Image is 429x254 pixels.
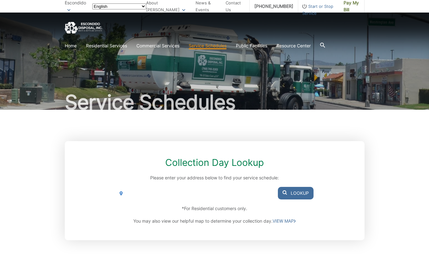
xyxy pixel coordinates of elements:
[115,174,313,181] p: Please enter your address below to find your service schedule:
[65,42,77,49] a: Home
[136,42,179,49] a: Commercial Services
[236,42,267,49] a: Public Facilities
[65,92,365,112] h1: Service Schedules
[189,42,227,49] a: Service Schedules
[115,157,313,168] h2: Collection Day Lookup
[115,218,313,225] p: You may also view our helpful map to determine your collection day.
[65,22,102,34] a: EDCD logo. Return to the homepage.
[92,3,146,9] select: Select a language
[278,187,314,199] button: Lookup
[277,42,311,49] a: Resource Center
[86,42,127,49] a: Residential Services
[115,205,313,212] p: *For Residential customers only.
[273,218,296,225] a: VIEW MAP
